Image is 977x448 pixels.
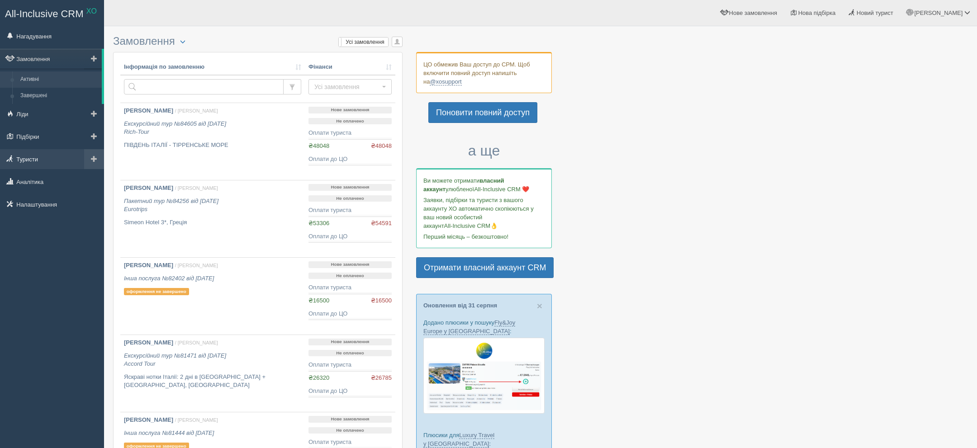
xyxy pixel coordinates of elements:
p: Нове замовлення [308,184,392,191]
a: All-Inclusive CRM XO [0,0,104,25]
a: Інформація по замовленню [124,63,301,71]
button: Close [537,301,542,311]
span: / [PERSON_NAME] [175,417,218,423]
sup: XO [86,7,97,15]
a: Оновлення від 31 серпня [423,302,497,309]
div: Оплати туриста [308,206,392,215]
span: / [PERSON_NAME] [175,263,218,268]
p: Нове замовлення [308,416,392,423]
span: ₴26785 [371,374,392,382]
div: Оплати до ЦО [308,232,392,241]
div: Оплати туриста [308,283,392,292]
h3: а ще [416,143,552,159]
span: ₴53306 [308,220,329,226]
h3: Замовлення [113,35,403,47]
span: All-Inclusive CRM [5,8,84,19]
i: Інша послуга №82402 від [DATE] [124,275,214,282]
p: Не оплачено [308,195,392,202]
span: ₴48048 [308,142,329,149]
p: Не оплачено [308,118,392,125]
p: Нове замовлення [308,107,392,113]
button: Усі замовлення [308,79,392,94]
a: [PERSON_NAME] / [PERSON_NAME] Екскурсійний тур №81471 від [DATE]Accord Tour Яскраві нотки Італії:... [120,335,305,412]
b: [PERSON_NAME] [124,107,173,114]
span: ₴48048 [371,142,392,151]
i: Екскурсійний тур №81471 від [DATE] Accord Tour [124,352,226,368]
a: [PERSON_NAME] / [PERSON_NAME] Екскурсійний тур №84605 від [DATE]Rich-Tour ПІВДЕНЬ ІТАЛІЇ - ТІРРЕН... [120,103,305,180]
div: Оплати туриста [308,438,392,447]
div: Оплати туриста [308,361,392,369]
div: Оплати до ЦО [308,155,392,164]
b: [PERSON_NAME] [124,416,173,423]
p: Яскраві нотки Італії: 2 дні в [GEOGRAPHIC_DATA] + [GEOGRAPHIC_DATA], [GEOGRAPHIC_DATA] [124,373,301,390]
p: Нове замовлення [308,261,392,268]
span: / [PERSON_NAME] [175,340,218,345]
span: / [PERSON_NAME] [175,108,218,113]
a: Luxury Travel у [GEOGRAPHIC_DATA] [423,432,494,448]
div: Оплати туриста [308,129,392,137]
a: @xosupport [430,78,461,85]
a: Отримати власний аккаунт CRM [416,257,554,278]
a: Fly&Joy Europe у [GEOGRAPHIC_DATA] [423,319,515,335]
p: Ви можете отримати улюбленої [423,176,545,193]
span: Новий турист [857,9,893,16]
span: ₴54591 [371,219,392,228]
b: [PERSON_NAME] [124,339,173,346]
p: Simeon Hotel 3*, Греція [124,218,301,227]
p: Не оплачено [308,350,392,357]
a: Поновити повний доступ [428,102,537,123]
span: Усі замовлення [314,82,380,91]
span: ₴26320 [308,374,329,381]
p: Заявки, підбірки та туристи з вашого аккаунту ХО автоматично скопіюються у ваш новий особистий ак... [423,196,545,230]
span: All-Inclusive CRM👌 [444,222,498,229]
i: Екскурсійний тур №84605 від [DATE] Rich-Tour [124,120,226,136]
span: ₴16500 [371,297,392,305]
span: Нове замовлення [729,9,777,16]
p: Не оплачено [308,427,392,434]
p: Додано плюсики у пошуку : [423,318,545,335]
p: Нове замовлення [308,339,392,345]
a: [PERSON_NAME] / [PERSON_NAME] Інша послуга №82402 від [DATE] оформлення не завершено [120,258,305,335]
a: [PERSON_NAME] / [PERSON_NAME] Пакетний тур №84256 від [DATE]Eurotrips Simeon Hotel 3*, Греція [120,180,305,257]
span: ₴16500 [308,297,329,304]
p: Перший місяць – безкоштовно! [423,232,545,241]
span: Нова підбірка [798,9,836,16]
b: [PERSON_NAME] [124,262,173,269]
img: fly-joy-de-proposal-crm-for-travel-agency.png [423,338,545,414]
b: власний аккаунт [423,177,504,193]
span: / [PERSON_NAME] [175,185,218,191]
p: оформлення не завершено [124,288,189,295]
span: [PERSON_NAME] [914,9,963,16]
span: × [537,301,542,311]
b: [PERSON_NAME] [124,184,173,191]
a: Завершені [16,88,102,104]
span: All-Inclusive CRM ❤️ [474,186,529,193]
i: Пакетний тур №84256 від [DATE] Eurotrips [124,198,218,213]
div: Оплати до ЦО [308,387,392,396]
a: Фінанси [308,63,392,71]
p: Плюсики для : [423,431,545,448]
input: Пошук за номером замовлення, ПІБ або паспортом туриста [124,79,284,94]
p: Не оплачено [308,273,392,279]
a: Активні [16,71,102,88]
div: Оплати до ЦО [308,310,392,318]
label: Усі замовлення [339,38,389,47]
div: ЦО обмежив Ваш доступ до СРМ. Щоб включити повний доступ напишіть на [416,52,552,93]
p: ПІВДЕНЬ ІТАЛІЇ - ТІРРЕНСЬКЕ МОРЕ [124,141,301,150]
i: Інша послуга №81444 від [DATE] [124,429,214,436]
